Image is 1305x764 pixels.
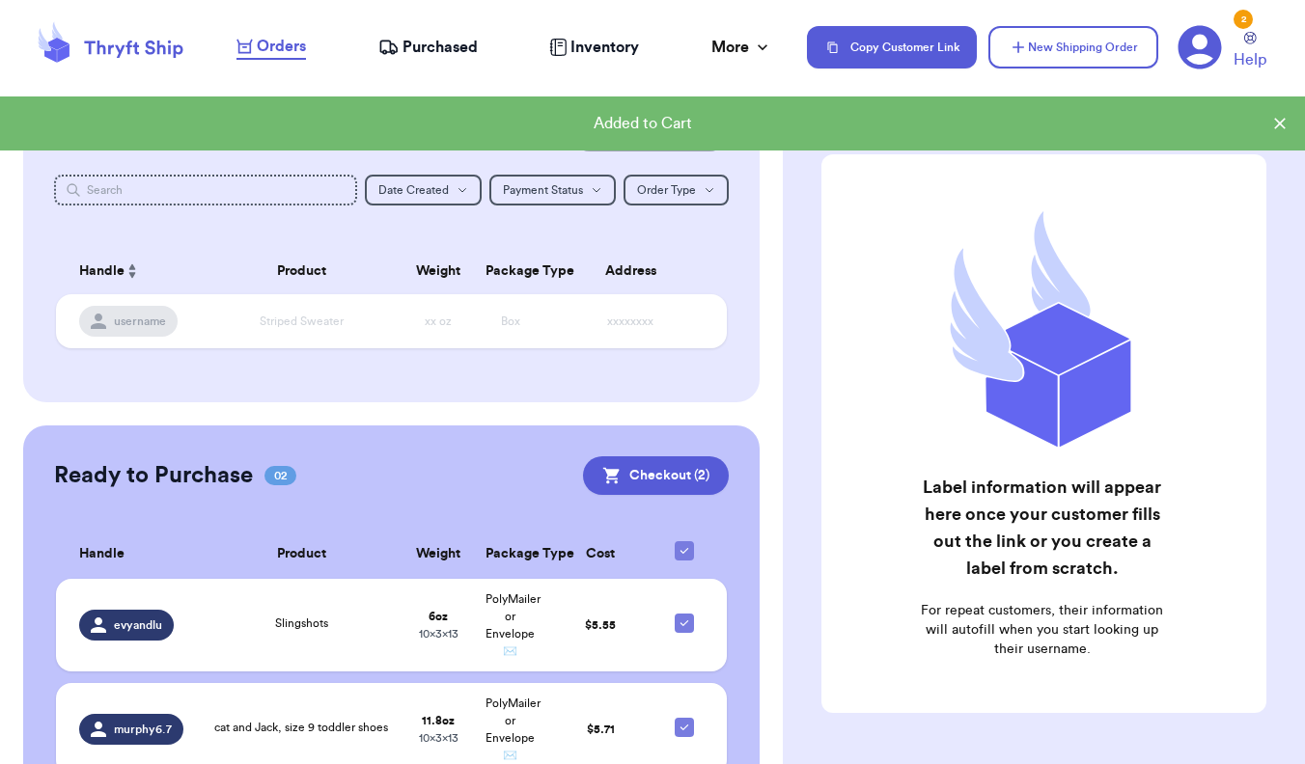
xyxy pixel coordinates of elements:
span: murphy6.7 [114,722,172,737]
th: Product [201,248,403,294]
a: Inventory [549,36,639,59]
th: Address [546,248,727,294]
span: xxxxxxxx [607,315,653,327]
button: Date Created [365,175,482,205]
th: Weight [403,530,475,579]
h2: Ready to Purchase [54,460,253,491]
span: cat and Jack, size 9 toddler shoes [214,722,388,733]
div: 2 [1234,10,1253,29]
span: 10 x 3 x 13 [419,628,458,640]
span: Date Created [378,184,449,196]
a: Purchased [378,36,478,59]
th: Package Type [474,248,546,294]
th: Weight [403,248,475,294]
p: For repeat customers, their information will autofill when you start looking up their username. [919,601,1165,659]
button: New Shipping Order [988,26,1158,68]
a: Orders [236,35,306,60]
strong: 11.8 oz [422,715,455,726]
span: $ 5.55 [585,619,616,631]
span: Handle [79,261,125,282]
button: Checkout (2) [583,456,729,495]
a: Help [1234,32,1266,71]
th: Product [201,530,403,579]
th: Cost [546,530,654,579]
input: Search [54,175,357,205]
th: Package Type [474,530,546,579]
span: 10 x 3 x 13 [419,732,458,744]
span: Inventory [570,36,639,59]
span: Order Type [637,184,696,196]
div: Added to Cart [15,112,1270,135]
div: More [711,36,772,59]
span: xx oz [425,315,452,327]
span: Striped Sweater [260,315,344,327]
span: 02 [264,466,296,485]
button: Payment Status [489,175,616,205]
span: PolyMailer or Envelope ✉️ [486,697,541,761]
span: $ 5.71 [587,723,615,735]
h2: Label information will appear here once your customer fills out the link or you create a label fr... [919,474,1165,582]
span: Orders [257,35,306,58]
strong: 6 oz [429,611,448,622]
a: 2 [1178,25,1222,69]
span: Handle [79,544,125,564]
span: PolyMailer or Envelope ✉️ [486,593,541,657]
span: username [114,314,166,329]
span: Purchased [403,36,478,59]
button: Copy Customer Link [807,26,977,68]
span: Help [1234,48,1266,71]
button: Sort ascending [125,259,140,283]
button: Order Type [624,175,729,205]
span: Box [501,315,520,327]
span: Slingshots [275,617,328,629]
span: Payment Status [503,184,583,196]
span: evyandlu [114,617,162,633]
